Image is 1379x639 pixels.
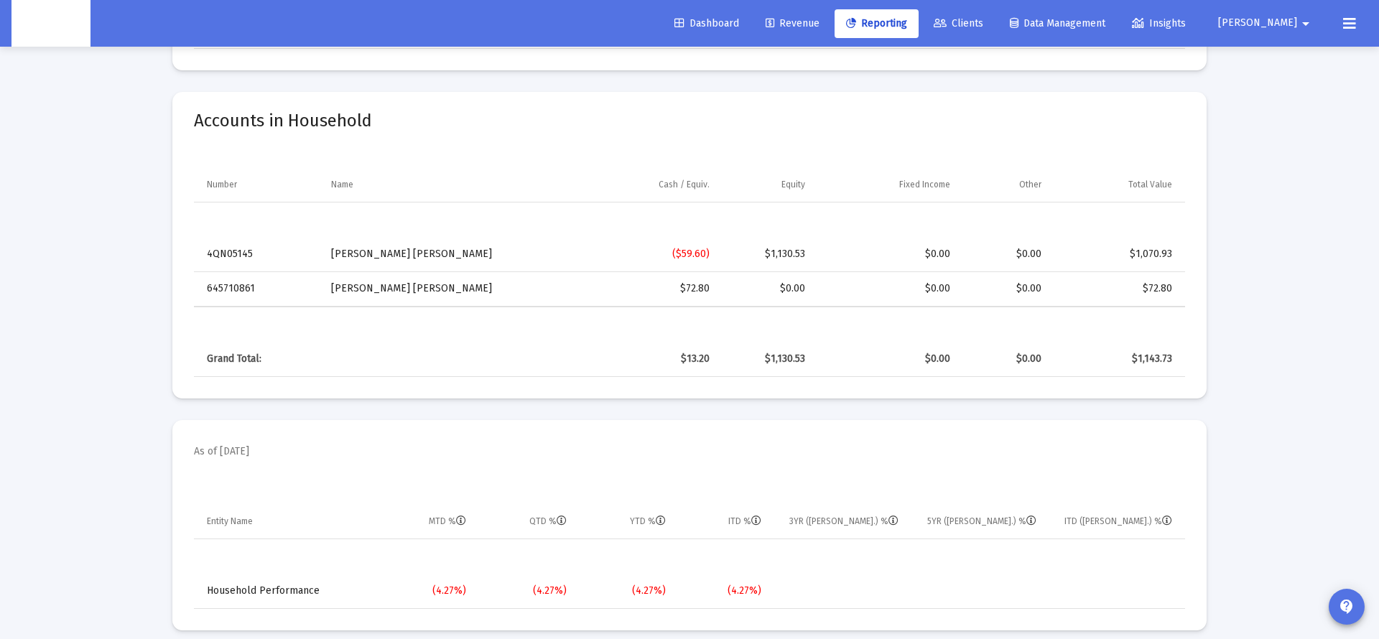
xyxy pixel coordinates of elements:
td: Column Other [960,168,1051,202]
span: Dashboard [674,17,739,29]
td: Column QTD % [476,505,577,539]
div: Entity Name [207,516,253,527]
mat-card-title: Accounts in Household [194,113,1185,128]
div: Other [1019,179,1041,190]
td: Column MTD % [374,505,476,539]
div: 3YR ([PERSON_NAME].) % [789,516,899,527]
span: Revenue [766,17,819,29]
div: (4.27%) [384,584,466,598]
td: Column 5YR (Ann.) % [909,505,1046,539]
div: $0.00 [825,352,949,366]
td: Column Fixed Income [815,168,960,202]
span: Insights [1132,17,1186,29]
td: Column YTD % [577,505,676,539]
span: Data Management [1010,17,1105,29]
div: (4.27%) [686,584,761,598]
div: (4.27%) [486,584,567,598]
span: [PERSON_NAME] [1218,17,1297,29]
div: QTD % [529,516,567,527]
div: $1,130.53 [730,352,805,366]
div: $72.80 [1062,281,1172,296]
mat-card-subtitle: As of [DATE] [194,444,249,459]
div: (4.27%) [587,584,666,598]
span: Clients [934,17,983,29]
div: ($59.60) [587,247,710,261]
div: Name [331,179,353,190]
td: Column ITD % [676,505,771,539]
a: Dashboard [663,9,751,38]
td: Column Entity Name [194,505,374,539]
mat-icon: contact_support [1338,598,1355,615]
td: Column Number [194,168,321,202]
div: $13.20 [587,352,710,366]
div: $72.80 [587,281,710,296]
div: MTD % [429,516,466,527]
a: Reporting [835,9,919,38]
div: ITD % [728,516,761,527]
td: Household Performance [194,574,374,608]
div: Grand Total: [207,352,311,366]
mat-icon: arrow_drop_down [1297,9,1314,38]
td: Column 3YR (Ann.) % [771,505,909,539]
div: $1,130.53 [730,247,805,261]
td: Column Cash / Equiv. [577,168,720,202]
div: $1,143.73 [1062,352,1172,366]
td: Column Equity [720,168,815,202]
a: Data Management [998,9,1117,38]
div: $0.00 [970,352,1041,366]
td: Column ITD (Ann.) % [1046,505,1186,539]
div: Total Value [1128,179,1172,190]
div: Equity [781,179,805,190]
div: $0.00 [970,247,1041,261]
div: $0.00 [730,281,805,296]
div: $0.00 [825,247,949,261]
div: YTD % [630,516,666,527]
div: $0.00 [970,281,1041,296]
td: [PERSON_NAME] [PERSON_NAME] [321,271,576,306]
div: $0.00 [825,281,949,296]
span: Reporting [846,17,907,29]
td: Column Total Value [1051,168,1185,202]
td: Column Name [321,168,576,202]
div: Data grid [194,470,1185,609]
a: Revenue [754,9,831,38]
div: Fixed Income [899,179,950,190]
td: 645710861 [194,271,321,306]
div: 5YR ([PERSON_NAME].) % [927,516,1036,527]
button: [PERSON_NAME] [1201,9,1332,37]
td: 4QN05145 [194,237,321,271]
div: $1,070.93 [1062,247,1172,261]
img: Dashboard [22,9,80,38]
div: ITD ([PERSON_NAME].) % [1064,516,1172,527]
div: Cash / Equiv. [659,179,710,190]
a: Clients [922,9,995,38]
td: [PERSON_NAME] [PERSON_NAME] [321,237,576,271]
div: Data grid [194,134,1185,377]
div: Number [207,179,237,190]
a: Insights [1120,9,1197,38]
